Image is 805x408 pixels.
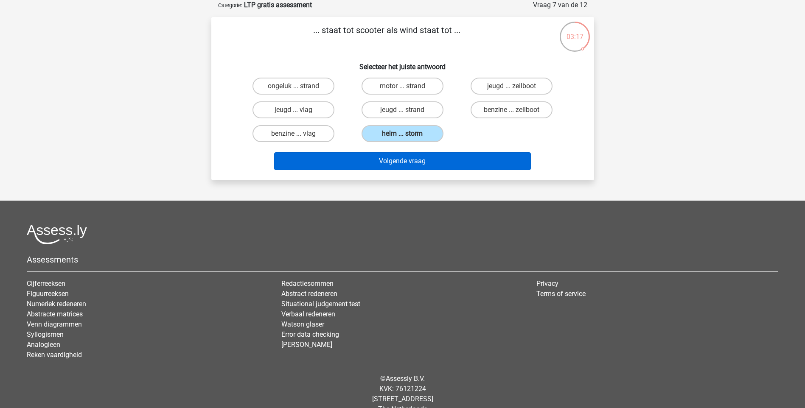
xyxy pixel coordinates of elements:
[252,101,334,118] label: jeugd ... vlag
[281,341,332,349] a: [PERSON_NAME]
[252,125,334,142] label: benzine ... vlag
[362,125,443,142] label: helm ... storm
[27,254,778,265] h5: Assessments
[471,78,553,95] label: jeugd ... zeilboot
[559,21,591,42] div: 03:17
[281,310,335,318] a: Verbaal redeneren
[27,279,65,288] a: Cijferreeksen
[281,290,337,298] a: Abstract redeneren
[27,320,82,328] a: Venn diagrammen
[386,374,425,383] a: Assessly B.V.
[244,1,312,9] strong: LTP gratis assessment
[218,2,242,8] small: Categorie:
[362,78,443,95] label: motor ... strand
[27,351,82,359] a: Reken vaardigheid
[281,330,339,338] a: Error data checking
[27,310,83,318] a: Abstracte matrices
[252,78,334,95] label: ongeluk ... strand
[536,279,558,288] a: Privacy
[281,279,334,288] a: Redactiesommen
[471,101,553,118] label: benzine ... zeilboot
[281,320,324,328] a: Watson glaser
[362,101,443,118] label: jeugd ... strand
[27,330,64,338] a: Syllogismen
[27,341,60,349] a: Analogieen
[27,290,69,298] a: Figuurreeksen
[274,152,531,170] button: Volgende vraag
[281,300,360,308] a: Situational judgement test
[27,224,87,244] img: Assessly logo
[225,56,581,71] h6: Selecteer het juiste antwoord
[536,290,586,298] a: Terms of service
[27,300,86,308] a: Numeriek redeneren
[225,24,549,49] p: ... staat tot scooter als wind staat tot ...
